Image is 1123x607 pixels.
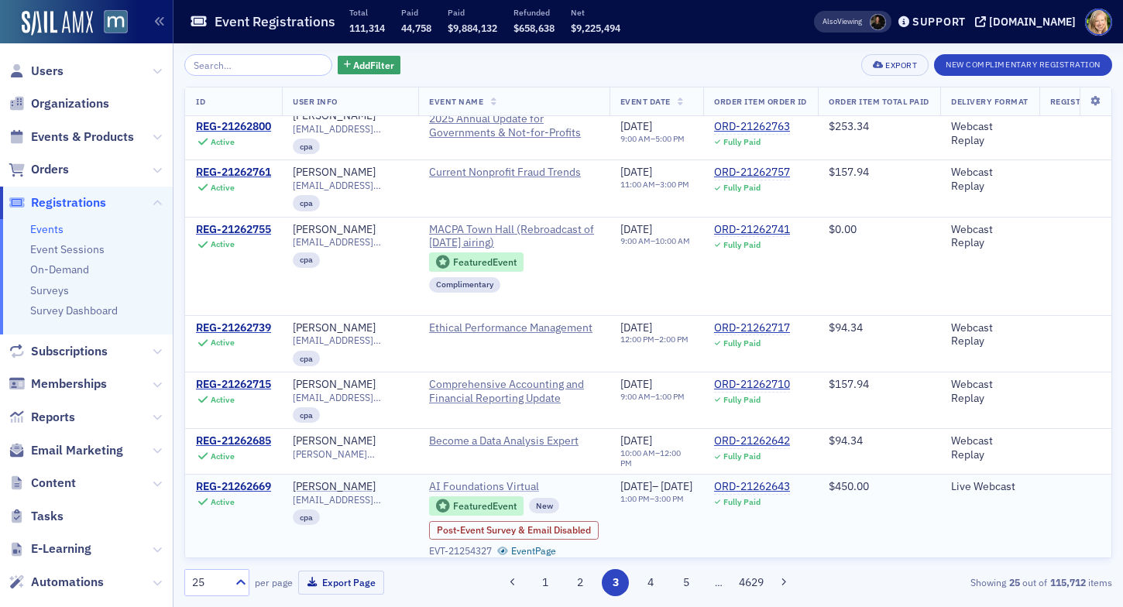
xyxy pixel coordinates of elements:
[620,236,690,246] div: –
[951,434,1029,461] div: Webcast Replay
[293,321,376,335] a: [PERSON_NAME]
[620,334,689,345] div: –
[196,321,271,335] a: REG-21262739
[714,378,790,392] a: ORD-21262710
[22,11,93,36] a: SailAMX
[620,119,652,133] span: [DATE]
[620,480,693,494] div: –
[31,475,76,492] span: Content
[870,14,886,30] span: Lauren McDonough
[723,338,761,348] div: Fully Paid
[9,95,109,112] a: Organizations
[934,54,1112,76] button: New Complimentary Registration
[1047,575,1088,589] strong: 115,712
[660,179,689,190] time: 3:00 PM
[9,508,64,525] a: Tasks
[9,540,91,557] a: E-Learning
[401,22,431,34] span: 44,758
[349,22,385,34] span: 111,314
[829,377,869,391] span: $157.94
[429,166,581,180] span: Current Nonprofit Fraud Trends
[453,502,517,510] div: Featured Event
[951,96,1029,107] span: Delivery Format
[293,180,407,191] span: [EMAIL_ADDRESS][DOMAIN_NAME]
[620,448,681,468] time: 12:00 PM
[211,451,235,461] div: Active
[567,569,594,596] button: 2
[602,569,629,596] button: 3
[293,392,407,403] span: [EMAIL_ADDRESS][DOMAIN_NAME]
[620,321,652,334] span: [DATE]
[196,223,271,237] div: REG-21262755
[401,7,431,18] p: Paid
[814,575,1112,589] div: Showing out of items
[211,338,235,348] div: Active
[714,434,790,448] div: ORD-21262642
[211,239,235,249] div: Active
[293,166,376,180] a: [PERSON_NAME]
[293,434,376,448] a: [PERSON_NAME]
[353,58,394,72] span: Add Filter
[429,545,492,557] div: EVT-21254327
[196,480,271,494] a: REG-21262669
[196,120,271,134] a: REG-21262800
[31,508,64,525] span: Tasks
[823,16,837,26] div: Also
[714,223,790,237] div: ORD-21262741
[829,119,869,133] span: $253.34
[448,22,497,34] span: $9,884,132
[31,161,69,178] span: Orders
[934,57,1112,70] a: New Complimentary Registration
[9,442,123,459] a: Email Marketing
[723,137,761,147] div: Fully Paid
[429,223,599,250] a: MACPA Town Hall (Rebroadcast of [DATE] airing)
[104,10,128,34] img: SailAMX
[951,120,1029,147] div: Webcast Replay
[429,96,483,107] span: Event Name
[989,15,1076,29] div: [DOMAIN_NAME]
[429,321,592,335] a: Ethical Performance Management
[196,434,271,448] a: REG-21262685
[620,165,652,179] span: [DATE]
[196,166,271,180] a: REG-21262761
[620,133,651,144] time: 9:00 AM
[714,321,790,335] div: ORD-21262717
[31,95,109,112] span: Organizations
[30,283,69,297] a: Surveys
[620,479,652,493] span: [DATE]
[429,113,599,140] a: 2025 Annual Update for Governments & Not-for-Profits
[714,480,790,494] a: ORD-21262643
[429,378,599,405] a: Comprehensive Accounting and Financial Reporting Update
[215,12,335,31] h1: Event Registrations
[293,480,376,494] div: [PERSON_NAME]
[912,15,966,29] div: Support
[9,194,106,211] a: Registrations
[293,109,376,123] a: [PERSON_NAME]
[655,133,685,144] time: 5:00 PM
[654,493,684,504] time: 3:00 PM
[637,569,665,596] button: 4
[9,63,64,80] a: Users
[293,448,407,460] span: [PERSON_NAME][EMAIL_ADDRESS][PERSON_NAME][DOMAIN_NAME]
[293,378,376,392] div: [PERSON_NAME]
[723,451,761,461] div: Fully Paid
[620,391,651,402] time: 9:00 AM
[429,521,599,540] div: Post-Event Survey
[829,165,869,179] span: $157.94
[30,222,64,236] a: Events
[9,129,134,146] a: Events & Products
[513,7,555,18] p: Refunded
[620,334,654,345] time: 12:00 PM
[714,120,790,134] div: ORD-21262763
[211,183,235,193] div: Active
[620,448,693,468] div: –
[829,434,863,448] span: $94.34
[571,22,620,34] span: $9,225,494
[293,252,320,268] div: cpa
